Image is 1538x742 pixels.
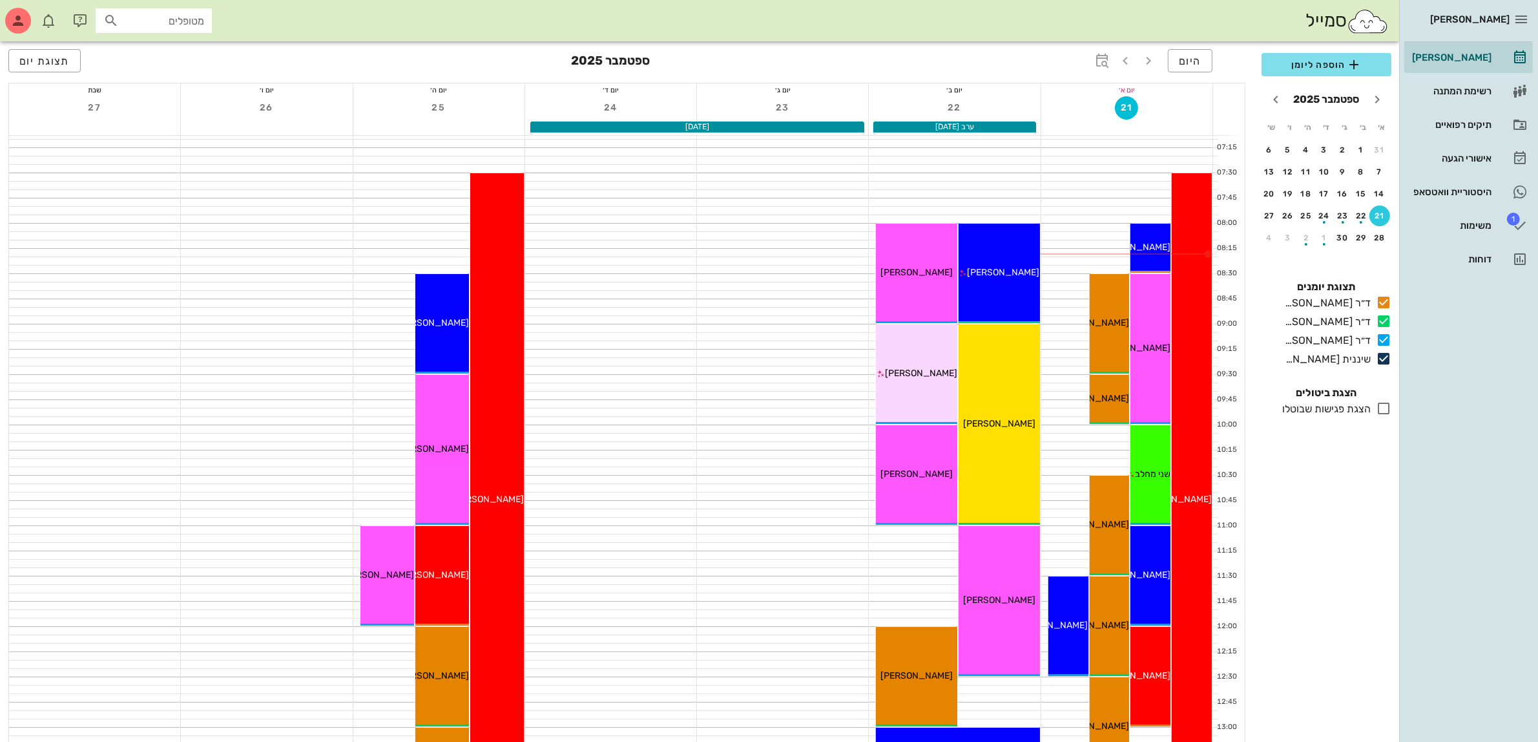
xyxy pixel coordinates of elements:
span: [PERSON_NAME] [963,595,1035,606]
button: 11 [1296,162,1316,182]
div: משימות [1409,220,1491,231]
div: 12:30 [1213,672,1240,683]
span: 26 [255,102,278,113]
span: [PERSON_NAME] [1057,393,1129,404]
div: סמייל [1305,7,1389,35]
span: 22 [943,102,966,113]
span: 24 [599,102,623,113]
button: חודש הבא [1264,88,1287,111]
div: 10:45 [1213,495,1240,506]
button: 26 [1278,206,1298,226]
span: 25 [427,102,450,113]
div: 15 [1351,189,1372,198]
button: 15 [1351,184,1372,204]
div: 20 [1259,189,1280,198]
span: [PERSON_NAME] [397,670,469,681]
button: 3 [1315,140,1335,160]
div: ד״ר [PERSON_NAME] [1280,314,1371,330]
div: 17 [1315,189,1335,198]
button: 10 [1315,162,1335,182]
a: תגמשימות [1404,210,1533,241]
span: [PERSON_NAME] [963,418,1035,429]
div: יום ב׳ [869,83,1040,96]
div: 2 [1296,233,1316,242]
div: 10 [1315,167,1335,176]
button: 21 [1115,96,1138,120]
button: 29 [1351,228,1372,248]
div: 4 [1296,145,1316,154]
span: [PERSON_NAME] [397,317,469,328]
div: 3 [1315,145,1335,154]
span: [PERSON_NAME] [880,469,953,480]
span: [PERSON_NAME] [342,569,414,580]
span: שני מחלב [1135,469,1170,480]
div: 9 [1333,167,1353,176]
div: 07:15 [1213,142,1240,153]
button: 2 [1333,140,1353,160]
button: 27 [83,96,107,120]
button: 25 [1296,206,1316,226]
div: 10:15 [1213,445,1240,456]
button: 31 [1369,140,1390,160]
a: היסטוריית וואטסאפ [1404,176,1533,207]
div: 5 [1278,145,1298,154]
span: [PERSON_NAME] [880,670,953,681]
button: 12 [1278,162,1298,182]
div: 23 [1333,211,1353,220]
div: 21 [1369,211,1390,220]
div: יום ג׳ [697,83,868,96]
div: ד״ר [PERSON_NAME] [1280,295,1371,311]
h3: ספטמבר 2025 [571,49,650,75]
span: תג [1507,213,1520,226]
div: הצגת פגישות שבוטלו [1277,401,1371,417]
div: 12:00 [1213,621,1240,632]
button: 14 [1369,184,1390,204]
div: 3 [1278,233,1298,242]
button: 19 [1278,184,1298,204]
div: 4 [1259,233,1280,242]
div: 12 [1278,167,1298,176]
div: 29 [1351,233,1372,242]
button: 6 [1259,140,1280,160]
button: 17 [1315,184,1335,204]
div: 18 [1296,189,1316,198]
button: 27 [1259,206,1280,226]
span: 23 [771,102,795,113]
div: 14 [1369,189,1390,198]
th: ש׳ [1263,116,1280,138]
button: חודש שעבר [1366,88,1389,111]
a: דוחות [1404,244,1533,275]
span: [PERSON_NAME] [1430,14,1510,25]
button: 2 [1296,228,1316,248]
div: 24 [1315,211,1335,220]
div: 28 [1369,233,1390,242]
button: 7 [1369,162,1390,182]
div: יום ד׳ [525,83,696,96]
button: 3 [1278,228,1298,248]
a: [PERSON_NAME] [1404,42,1533,73]
span: היום [1179,55,1201,67]
th: ג׳ [1336,116,1353,138]
div: 07:45 [1213,193,1240,204]
h4: תצוגת יומנים [1262,279,1391,295]
div: 8 [1351,167,1372,176]
button: 4 [1296,140,1316,160]
button: 21 [1369,206,1390,226]
button: 20 [1259,184,1280,204]
div: 16 [1333,189,1353,198]
th: ה׳ [1300,116,1316,138]
button: 23 [1333,206,1353,226]
div: 31 [1369,145,1390,154]
h4: הצגת ביטולים [1262,385,1391,401]
div: [PERSON_NAME] [1409,52,1491,63]
a: רשימת המתנה [1404,76,1533,107]
div: 12:15 [1213,646,1240,657]
div: 07:30 [1213,167,1240,178]
div: 11 [1296,167,1316,176]
div: 11:15 [1213,546,1240,556]
div: דוחות [1409,254,1491,264]
div: 09:00 [1213,319,1240,330]
span: [PERSON_NAME] [1098,242,1170,253]
span: ערב [DATE] [935,122,974,131]
button: 24 [1315,206,1335,226]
